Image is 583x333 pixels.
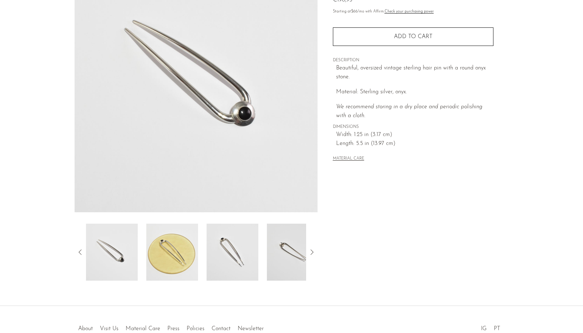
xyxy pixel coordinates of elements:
span: Width: 1.25 in (3.17 cm) [336,130,493,140]
a: Policies [187,326,204,332]
span: Length: 5.5 in (13.97 cm) [336,139,493,149]
button: MATERIAL CARE [333,156,364,162]
p: Material: Sterling silver, onyx. [336,88,493,97]
p: Starting at /mo with Affirm. [333,9,493,15]
a: Press [167,326,179,332]
a: About [78,326,93,332]
a: PT [494,326,500,332]
img: Onyx Hair Pin [267,224,319,281]
a: Check your purchasing power - Learn more about Affirm Financing (opens in modal) [385,10,434,14]
p: Beautiful, oversized vintage sterling hair pin with a round onyx stone. [336,64,493,82]
a: IG [481,326,487,332]
a: Contact [212,326,230,332]
a: Visit Us [100,326,118,332]
span: DESCRIPTION [333,57,493,64]
img: Onyx Hair Pin [86,224,138,281]
img: Onyx Hair Pin [207,224,258,281]
a: Material Care [126,326,160,332]
span: Add to cart [394,34,432,40]
button: Add to cart [333,27,493,46]
i: We recommend storing in a dry place and periodic polishing with a cloth. [336,104,482,119]
span: DIMENSIONS [333,124,493,130]
span: $66 [351,10,358,14]
img: Onyx Hair Pin [146,224,198,281]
